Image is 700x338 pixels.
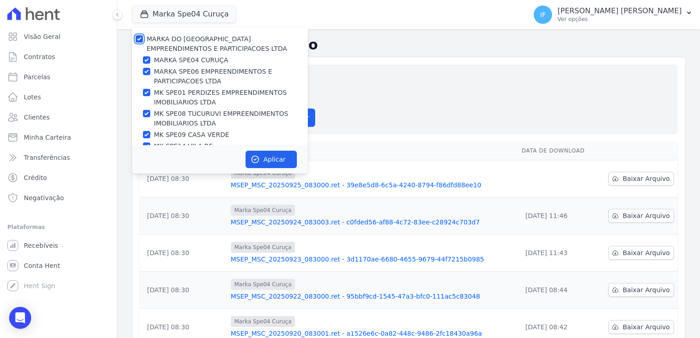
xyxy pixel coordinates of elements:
td: [DATE] 08:44 [518,272,596,309]
label: MARKA DO [GEOGRAPHIC_DATA] EMPREENDIMENTOS E PARTICIPACOES LTDA [147,35,287,52]
td: [DATE] 08:30 [140,197,227,234]
span: Marka Spe04 Curuça [231,279,295,290]
span: Minha Carteira [24,133,71,142]
span: Parcelas [24,72,50,82]
a: Baixar Arquivo [608,246,674,260]
a: Recebíveis [4,236,113,255]
label: MK SPE01 PERDIZES EMPREENDIMENTOS IMOBILIARIOS LTDA [154,88,308,107]
a: Lotes [4,88,113,106]
td: [DATE] 08:30 [140,160,227,197]
h2: Exportações de Retorno [132,37,685,53]
a: MSEP_MSC_20250922_083000.ret - 95bbf9cd-1545-47a3-bfc0-111ac5c83048 [231,292,514,301]
td: [DATE] 11:43 [518,234,596,272]
span: Marka Spe04 Curuça [231,316,295,327]
a: Baixar Arquivo [608,209,674,223]
th: Arquivo [227,142,518,160]
a: Parcelas [4,68,113,86]
span: Baixar Arquivo [623,174,670,183]
label: MARKA SPE04 CURUÇA [154,55,228,65]
td: [DATE] 11:46 [518,197,596,234]
span: Baixar Arquivo [623,211,670,220]
span: Negativação [24,193,64,202]
span: Crédito [24,173,47,182]
label: MK SPE09 CASA VERDE [154,130,229,140]
a: Baixar Arquivo [608,320,674,334]
a: MSEP_MSC_20250923_083000.ret - 3d1170ae-6680-4655-9679-44f7215b0985 [231,255,514,264]
label: MARKA SPE06 EMPREENDIMENTOS E PARTICIPACOES LTDA [154,67,308,86]
span: Baixar Arquivo [623,322,670,332]
a: Minha Carteira [4,128,113,147]
span: Baixar Arquivo [623,248,670,257]
button: Marka Spe04 Curuça [132,5,236,23]
div: Plataformas [7,222,109,233]
span: Visão Geral [24,32,60,41]
td: [DATE] 08:30 [140,234,227,272]
span: IF [540,11,546,18]
span: Lotes [24,93,41,102]
a: MSEP_MSC_20250925_083000.ret - 39e8e5d8-6c5a-4240-8794-f86dfd88ee10 [231,180,514,190]
a: Conta Hent [4,256,113,275]
span: Transferências [24,153,70,162]
a: Negativação [4,189,113,207]
a: Baixar Arquivo [608,172,674,185]
span: Clientes [24,113,49,122]
button: Aplicar [246,151,297,168]
span: Contratos [24,52,55,61]
a: Crédito [4,169,113,187]
a: MSEP_MSC_20250924_083003.ret - c0fded56-af88-4c72-83ee-c28924c703d7 [231,218,514,227]
div: Open Intercom Messenger [9,307,31,329]
span: Marka Spe04 Curuça [231,205,295,216]
span: Recebíveis [24,241,58,250]
th: Data de Download [518,142,596,160]
span: Baixar Arquivo [623,285,670,294]
a: Contratos [4,48,113,66]
span: Marka Spe04 Curuça [231,242,295,253]
td: [DATE] 08:30 [140,272,227,309]
span: Conta Hent [24,261,60,270]
label: MK SPE14 VILA RE [154,142,213,151]
button: IF [PERSON_NAME] [PERSON_NAME] Ver opções [526,2,700,27]
p: [PERSON_NAME] [PERSON_NAME] [558,6,682,16]
a: Transferências [4,148,113,167]
a: Visão Geral [4,27,113,46]
a: Baixar Arquivo [608,283,674,297]
label: MK SPE08 TUCURUVI EMPREENDIMENTOS IMOBILIARIOS LTDA [154,109,308,128]
a: MSEP_MSC_20250920_083001.ret - a1526e6c-0a82-448c-9486-2fc18430a96a [231,329,514,338]
p: Ver opções [558,16,682,23]
a: Clientes [4,108,113,126]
